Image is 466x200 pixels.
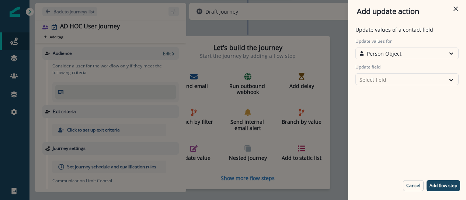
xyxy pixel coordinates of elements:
p: Update values of a contact field [355,26,459,34]
p: Cancel [406,183,420,188]
div: Add update action [357,6,457,17]
p: Person Object [367,50,401,57]
button: Cancel [403,180,424,191]
button: Add flow step [427,180,460,191]
button: Close [450,3,462,15]
label: Update field [355,64,454,70]
label: Update values for [355,38,454,45]
p: Add flow step [430,183,457,188]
